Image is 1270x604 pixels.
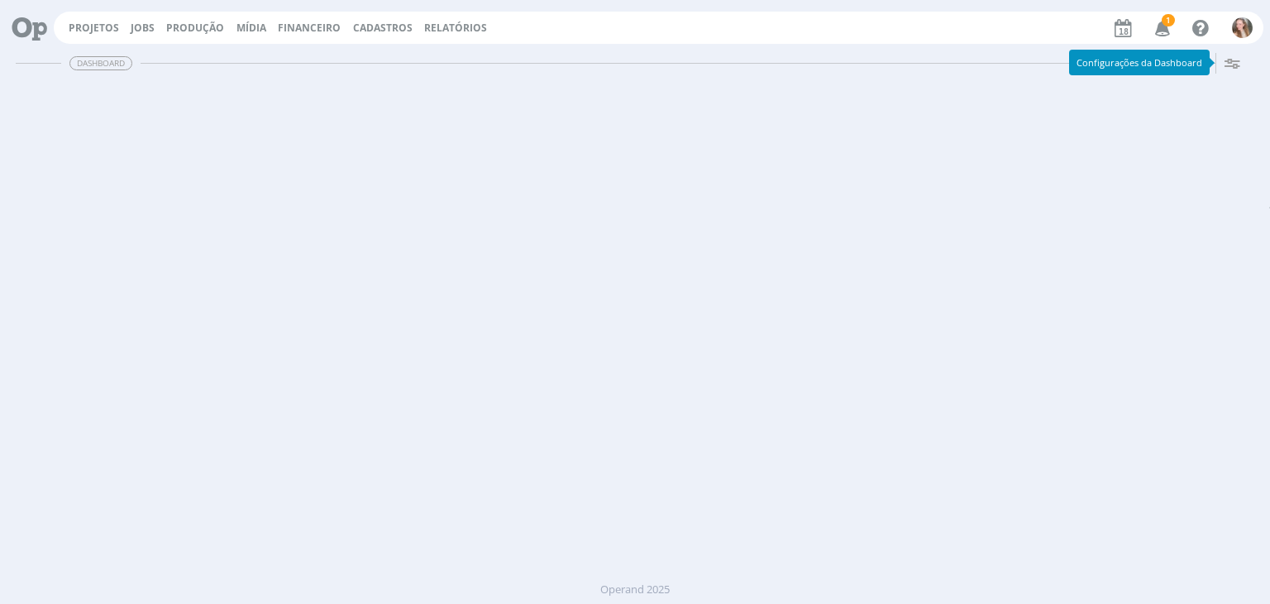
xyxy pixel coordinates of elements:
[1162,14,1175,26] span: 1
[126,22,160,35] button: Jobs
[1069,50,1210,75] div: Configurações da Dashboard
[273,22,346,35] button: Financeiro
[1231,13,1253,42] button: G
[64,22,124,35] button: Projetos
[1144,13,1178,43] button: 1
[69,21,119,35] a: Projetos
[232,22,271,35] button: Mídia
[161,22,229,35] button: Produção
[348,22,418,35] button: Cadastros
[69,56,132,70] span: Dashboard
[236,21,266,35] a: Mídia
[166,21,224,35] a: Produção
[1232,17,1253,38] img: G
[424,21,487,35] a: Relatórios
[278,21,341,35] a: Financeiro
[131,21,155,35] a: Jobs
[353,21,413,35] span: Cadastros
[419,22,492,35] button: Relatórios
